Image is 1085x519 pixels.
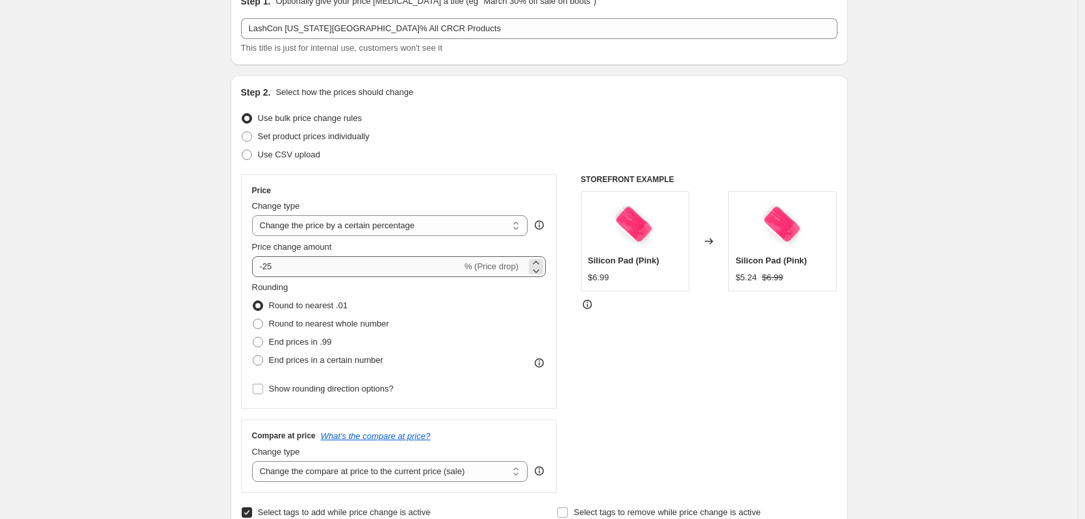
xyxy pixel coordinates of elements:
[252,256,462,277] input: -15
[258,150,320,159] span: Use CSV upload
[252,201,300,211] span: Change type
[275,86,413,99] p: Select how the prices should change
[735,256,807,265] span: Silicon Pad (Pink)
[735,271,757,284] div: $5.24
[321,431,431,441] button: What's the compare at price?
[241,18,837,39] input: 30% off holiday sale
[574,507,761,517] span: Select tags to remove while price change is active
[581,174,837,185] h6: STOREFRONT EXAMPLE
[269,337,332,347] span: End prices in .99
[252,185,271,196] h3: Price
[533,219,546,232] div: help
[258,113,362,123] span: Use bulk price change rules
[241,43,442,53] span: This title is just for internal use, customers won't see it
[252,282,288,292] span: Rounding
[762,271,784,284] strike: $6.99
[269,300,348,310] span: Round to nearest .01
[252,447,300,457] span: Change type
[269,355,383,365] span: End prices in a certain number
[533,464,546,477] div: help
[588,256,659,265] span: Silicon Pad (Pink)
[588,271,609,284] div: $6.99
[258,131,370,141] span: Set product prices individually
[252,242,332,252] span: Price change amount
[609,198,661,250] img: Siliconpads_8d5a3f48-c2ed-46bf-8155-80ae15a297d7_80x.jpg
[465,261,518,271] span: % (Price drop)
[258,507,431,517] span: Select tags to add while price change is active
[269,384,394,393] span: Show rounding direction options?
[269,319,389,328] span: Round to nearest whole number
[241,86,271,99] h2: Step 2.
[757,198,809,250] img: Siliconpads_8d5a3f48-c2ed-46bf-8155-80ae15a297d7_80x.jpg
[252,431,316,441] h3: Compare at price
